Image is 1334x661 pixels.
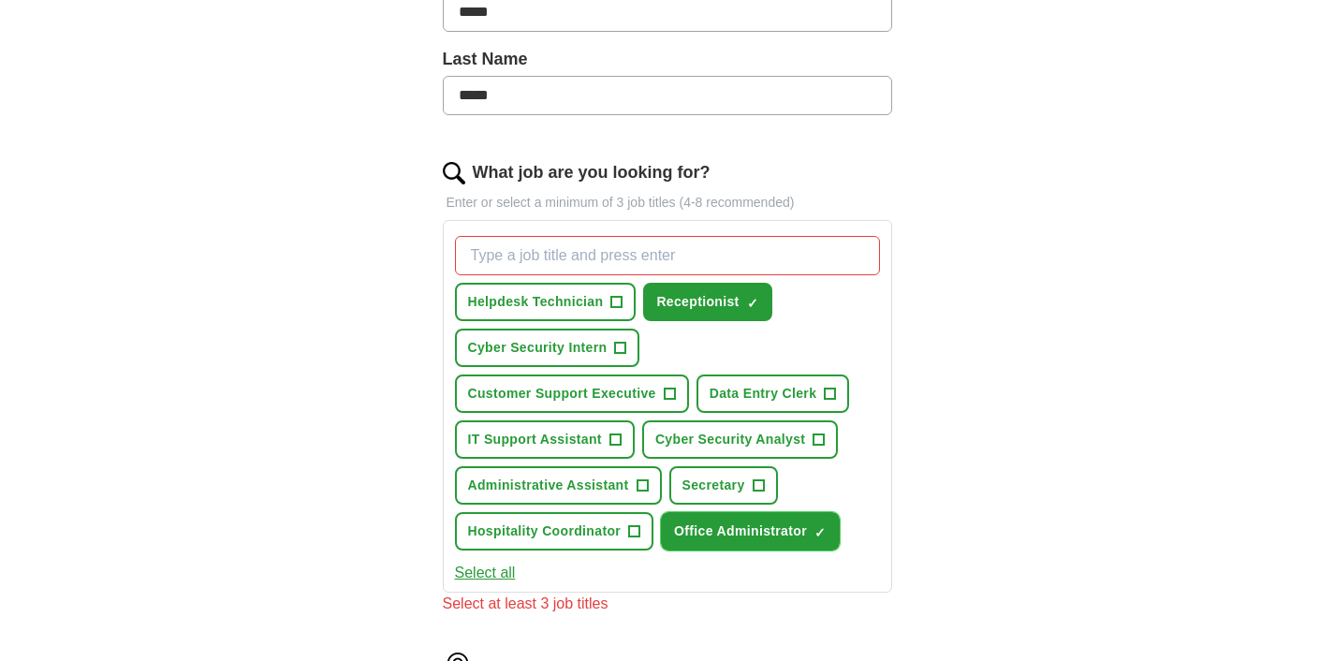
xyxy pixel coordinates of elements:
[682,476,745,495] span: Secretary
[696,375,850,413] button: Data Entry Clerk
[642,420,838,459] button: Cyber Security Analyst
[468,430,602,449] span: IT Support Assistant
[468,476,629,495] span: Administrative Assistant
[455,466,662,505] button: Administrative Assistant
[468,521,622,541] span: Hospitality Coordinator
[455,420,635,459] button: IT Support Assistant
[455,283,637,321] button: Helpdesk Technician
[455,236,880,275] input: Type a job title and press enter
[443,593,892,615] div: Select at least 3 job titles
[443,193,892,213] p: Enter or select a minimum of 3 job titles (4-8 recommended)
[674,521,807,541] span: Office Administrator
[656,292,739,312] span: Receptionist
[455,512,654,551] button: Hospitality Coordinator
[710,384,817,404] span: Data Entry Clerk
[747,296,758,311] span: ✓
[443,47,892,72] label: Last Name
[643,283,771,321] button: Receptionist✓
[468,338,608,358] span: Cyber Security Intern
[455,375,689,413] button: Customer Support Executive
[468,292,604,312] span: Helpdesk Technician
[669,466,778,505] button: Secretary
[455,562,516,584] button: Select all
[468,384,656,404] span: Customer Support Executive
[655,430,805,449] span: Cyber Security Analyst
[443,162,465,184] img: search.png
[814,525,826,540] span: ✓
[473,160,711,185] label: What job are you looking for?
[661,512,840,551] button: Office Administrator✓
[455,329,640,367] button: Cyber Security Intern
